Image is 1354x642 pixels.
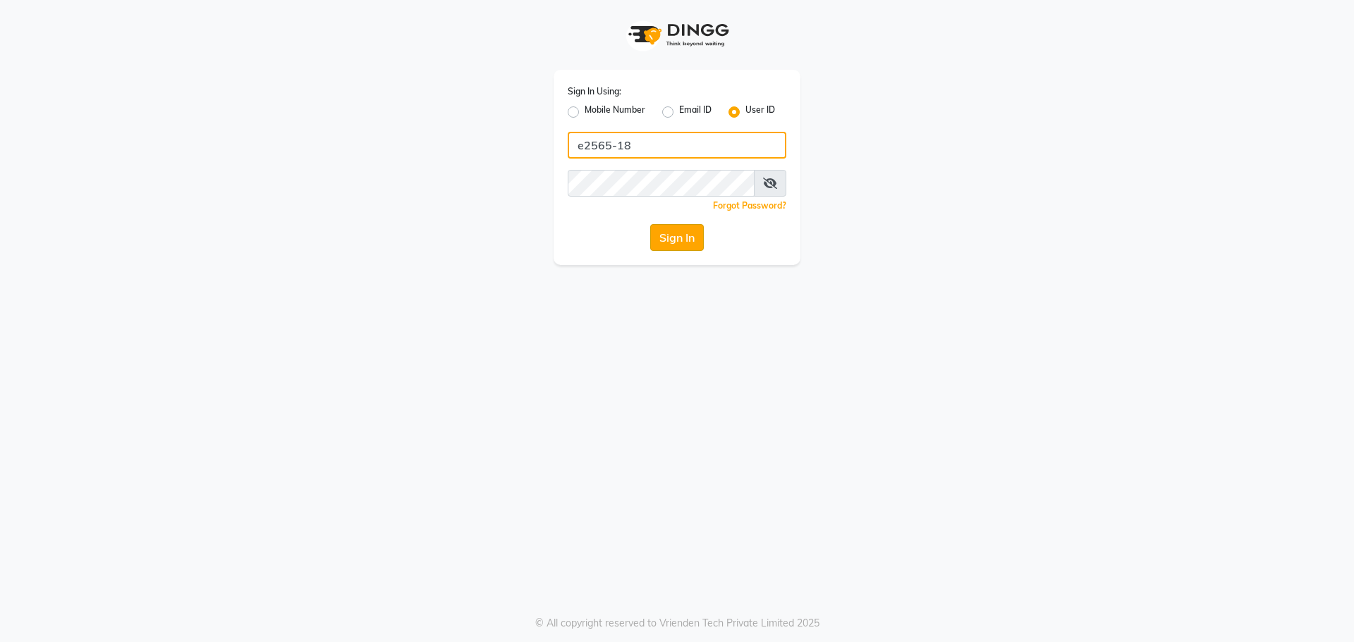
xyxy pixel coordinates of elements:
label: User ID [745,104,775,121]
label: Sign In Using: [568,85,621,98]
button: Sign In [650,224,704,251]
input: Username [568,170,755,197]
label: Email ID [679,104,712,121]
label: Mobile Number [585,104,645,121]
img: logo1.svg [621,14,733,56]
input: Username [568,132,786,159]
a: Forgot Password? [713,200,786,211]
